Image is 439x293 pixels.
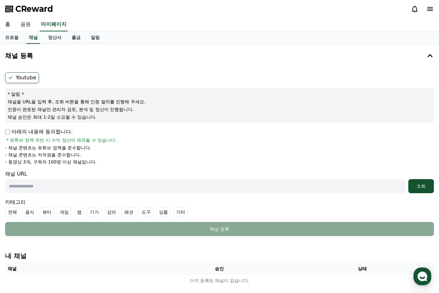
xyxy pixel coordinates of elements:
label: 기타 [173,207,188,217]
label: 음식 [22,207,37,217]
label: 강의 [104,207,119,217]
button: 채널 등록 [3,47,436,65]
a: CReward [5,4,53,14]
button: 채널 등록 [5,222,434,236]
p: 아래의 내용에 동의합니다. [5,128,73,136]
label: 뷰티 [40,207,54,217]
label: 기기 [87,207,102,217]
p: 인증이 완료된 채널만 관리자 검토, 분석 및 정산이 진행됩니다. [8,106,431,113]
span: * 유튜브 정책 위반 시 수익 정산이 제외될 수 있습니다. [6,137,117,143]
a: 채널 [26,32,40,44]
label: 앱 [74,207,84,217]
td: 아직 등록된 채널이 없습니다. [5,275,434,287]
span: 대화 [59,213,66,218]
p: - 채널 콘텐츠는 저작권을 준수합니다. [5,152,81,158]
p: - 동영상 3개, 구독자 100명 이상 채널입니다. [5,159,97,165]
th: 승인 [148,263,291,275]
th: 채널 [5,263,148,275]
h4: 채널 등록 [5,52,33,59]
label: 상품 [156,207,171,217]
div: 카테고리 [5,198,434,217]
p: 채널 승인은 최대 1-2일 소요될 수 있습니다. [8,114,431,120]
a: 홈 [2,203,42,219]
a: 알림 [86,32,105,44]
p: 채널을 URL을 입력 후, 조회 버튼을 통해 인증 절차를 진행해 주세요. [8,99,431,105]
span: CReward [15,4,53,14]
p: - 채널 콘텐츠는 유튜브 정책을 준수합니다. [5,145,91,151]
button: 조회 [408,179,434,193]
label: 전체 [5,207,20,217]
span: 홈 [20,212,24,218]
div: 채널 등록 [18,226,421,232]
h4: 내 채널 [5,251,434,260]
div: 조회 [411,183,431,189]
a: 마이페이지 [40,18,68,31]
div: 채널 URL [5,170,434,193]
span: 설정 [99,212,106,218]
a: 음원 [15,18,36,31]
label: Youtube [5,72,39,83]
a: 설정 [82,203,123,219]
label: 게임 [57,207,72,217]
label: 패션 [122,207,136,217]
label: 도구 [139,207,153,217]
a: 출금 [67,32,86,44]
a: 정산서 [43,32,67,44]
a: 대화 [42,203,82,219]
th: 상태 [291,263,434,275]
